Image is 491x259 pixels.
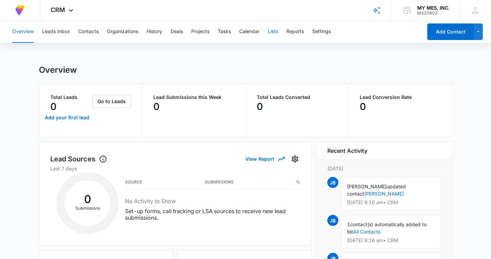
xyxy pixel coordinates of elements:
[43,109,91,126] a: Add your first lead
[427,23,474,40] button: Add Contact
[42,21,70,43] button: Leads Inbox
[347,221,350,227] span: 1
[327,147,367,155] h6: Recent Activity
[51,6,65,13] span: CRM
[417,11,450,16] div: account id
[107,21,138,43] button: Organizations
[289,153,300,165] button: Settings
[50,154,107,164] h1: Lead Sources
[50,95,91,100] p: Total Leads
[78,21,99,43] button: Contacts
[191,21,209,43] button: Projects
[12,21,34,43] button: Overview
[39,65,77,75] h1: Overview
[360,95,441,100] p: Lead Conversion Rate
[364,191,404,197] a: [PERSON_NAME]
[50,165,300,172] p: Last 7 days
[171,21,183,43] button: Deals
[257,101,263,112] p: 0
[50,101,57,112] p: 0
[347,183,387,189] span: [PERSON_NAME]
[268,21,278,43] button: Lists
[65,195,110,204] h2: 0
[312,21,331,43] button: Settings
[327,215,338,226] span: JB
[286,21,304,43] button: Reports
[257,95,338,100] p: Total Leads Converted
[347,221,427,235] span: contact(s) automatically added to list
[92,98,131,104] a: Go to Leads
[245,153,284,165] button: View Report
[125,197,300,205] h3: No Activity to Show
[239,21,259,43] button: Calendar
[360,101,366,112] p: 0
[218,21,231,43] button: Tasks
[146,21,162,43] button: History
[347,200,435,205] p: [DATE] 9:16 am • CRM
[125,180,142,184] h3: Source
[205,180,234,184] h3: Submissions
[296,180,300,184] h3: %
[347,238,435,243] p: [DATE] 9:16 am • CRM
[14,4,26,17] img: Volusion
[327,165,441,172] p: [DATE]
[92,95,131,108] button: Go to Leads
[417,5,450,11] div: account name
[353,229,380,235] a: All Contacts
[153,95,234,100] p: Lead Submissions this Week
[153,101,160,112] p: 0
[327,177,338,188] span: JB
[125,208,300,221] p: Set-up forms, call tracking or LSA sources to receive new lead submissions.
[65,205,110,211] p: Submissions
